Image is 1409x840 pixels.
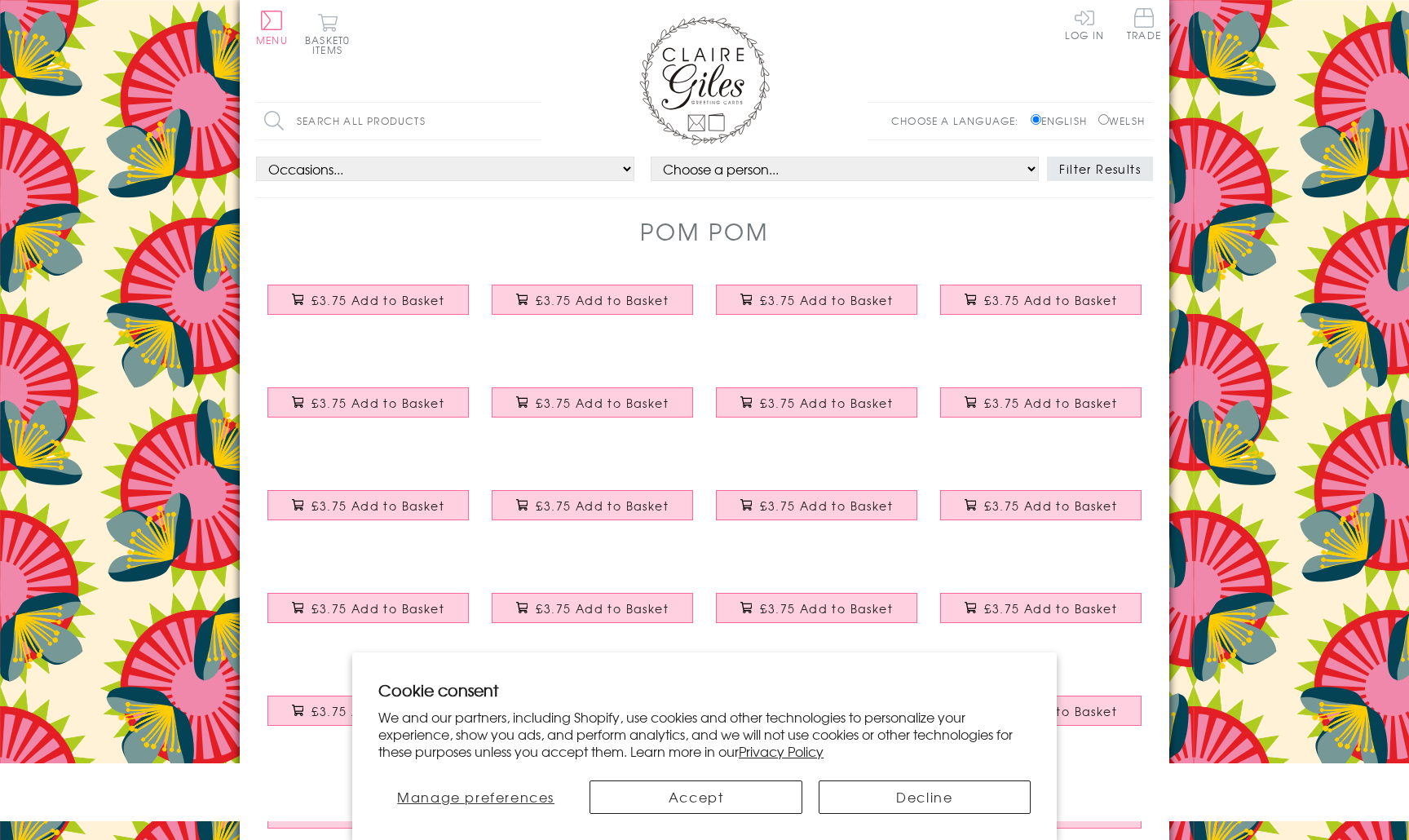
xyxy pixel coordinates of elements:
span: £3.75 Add to Basket [760,395,893,411]
a: Exam Good Luck Card, Stars, Embellished with pompoms £3.75 Add to Basket [929,478,1153,548]
span: £3.75 Add to Basket [311,497,444,514]
a: Thank you Teacher Card, School, Embellished with pompoms £3.75 Add to Basket [256,683,480,754]
span: £3.75 Add to Basket [984,497,1117,514]
button: £3.75 Add to Basket [267,696,470,726]
input: Search all products [256,103,541,139]
span: £3.75 Add to Basket [311,395,444,411]
a: Wedding Card, Flowers, Congratulations, Embellished with colourful pompoms £3.75 Add to Basket [256,478,480,548]
button: Decline [819,780,1031,814]
span: £3.75 Add to Basket [760,292,893,308]
button: £3.75 Add to Basket [492,593,694,623]
span: £3.75 Add to Basket [984,600,1117,617]
a: Good Luck in your Finals Card, Dots, Embellished with pompoms £3.75 Add to Basket [704,581,929,651]
button: Accept [590,780,802,814]
span: 0 items [312,33,350,57]
a: Trade [1127,8,1161,43]
span: £3.75 Add to Basket [311,292,444,308]
button: £3.75 Add to Basket [940,285,1142,315]
h1: Pom Pom [640,214,768,248]
a: Everyday Card, Trapical Leaves, Happy Birthday , Embellished with pompoms £3.75 Add to Basket [480,272,704,343]
p: Choose a language: [891,113,1027,128]
button: £3.75 Add to Basket [716,387,918,418]
button: Filter Results [1047,157,1153,181]
input: English [1031,114,1041,125]
span: £3.75 Add to Basket [760,497,893,514]
button: £3.75 Add to Basket [267,593,470,623]
a: Good Luck Card, Pencil case, First Day of School, Embellished with pompoms £3.75 Add to Basket [704,478,929,548]
span: Trade [1127,8,1161,40]
img: Claire Giles Greetings Cards [639,16,770,145]
span: £3.75 Add to Basket [536,600,669,617]
button: £3.75 Add to Basket [940,490,1142,520]
a: Birthday Card, Flowers, Granddaughter, Happy Birthday, Embellished with pompoms £3.75 Add to Basket [704,272,929,343]
button: £3.75 Add to Basket [492,285,694,315]
h2: Cookie consent [378,679,1031,701]
button: £3.75 Add to Basket [492,387,694,418]
span: Manage preferences [397,787,554,807]
span: £3.75 Add to Basket [311,703,444,719]
button: Basket0 items [305,13,350,55]
button: £3.75 Add to Basket [267,285,470,315]
button: £3.75 Add to Basket [716,593,918,623]
span: £3.75 Add to Basket [760,600,893,617]
button: £3.75 Add to Basket [940,593,1142,623]
a: Christening Baptism Card, Cross and Dove, with love, Embellished with pompoms £3.75 Add to Basket [480,375,704,445]
a: Log In [1065,8,1104,40]
button: £3.75 Add to Basket [267,387,470,418]
label: English [1031,113,1095,128]
a: Birthday Card, Dotty Circle, Happy Birthday, Nephew, Embellished with pompoms £3.75 Add to Basket [929,272,1153,343]
input: Search [525,103,541,139]
button: £3.75 Add to Basket [716,285,918,315]
span: £3.75 Add to Basket [984,395,1117,411]
a: Good Luck in Nationals Card, Dots, Embellished with pompoms £3.75 Add to Basket [480,581,704,651]
a: Everyday Card, Cat with Balloons, Purrr-fect Birthday, Embellished with pompoms £3.75 Add to Basket [256,272,480,343]
span: £3.75 Add to Basket [984,292,1117,308]
span: £3.75 Add to Basket [311,600,444,617]
a: Privacy Policy [739,741,824,761]
label: Welsh [1098,113,1145,128]
button: Manage preferences [378,780,573,814]
a: A Level Good Luck Card, Dotty Circle, Embellished with pompoms £3.75 Add to Basket [256,581,480,651]
a: Wedding Card, Pop! You're Engaged Best News, Embellished with colourful pompoms £3.75 Add to Basket [480,478,704,548]
button: £3.75 Add to Basket [940,387,1142,418]
a: First Holy Communion Card, Blue Flowers, Embellished with pompoms £3.75 Add to Basket [704,375,929,445]
a: Sympathy Card, Sorry, Thinking of you, Embellished with pompoms £3.75 Add to Basket [256,375,480,445]
span: Menu [256,33,288,47]
input: Welsh [1098,114,1109,125]
button: £3.75 Add to Basket [716,490,918,520]
button: £3.75 Add to Basket [267,490,470,520]
button: £3.75 Add to Basket [492,490,694,520]
span: £3.75 Add to Basket [536,395,669,411]
span: £3.75 Add to Basket [536,497,669,514]
button: Menu [256,11,288,45]
a: First Holy Communion Card, Pink Flowers, Embellished with pompoms £3.75 Add to Basket [929,375,1153,445]
a: Congratulations National Exam Results Card, Star, Embellished with pompoms £3.75 Add to Basket [929,581,1153,651]
span: £3.75 Add to Basket [536,292,669,308]
p: We and our partners, including Shopify, use cookies and other technologies to personalize your ex... [378,709,1031,759]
